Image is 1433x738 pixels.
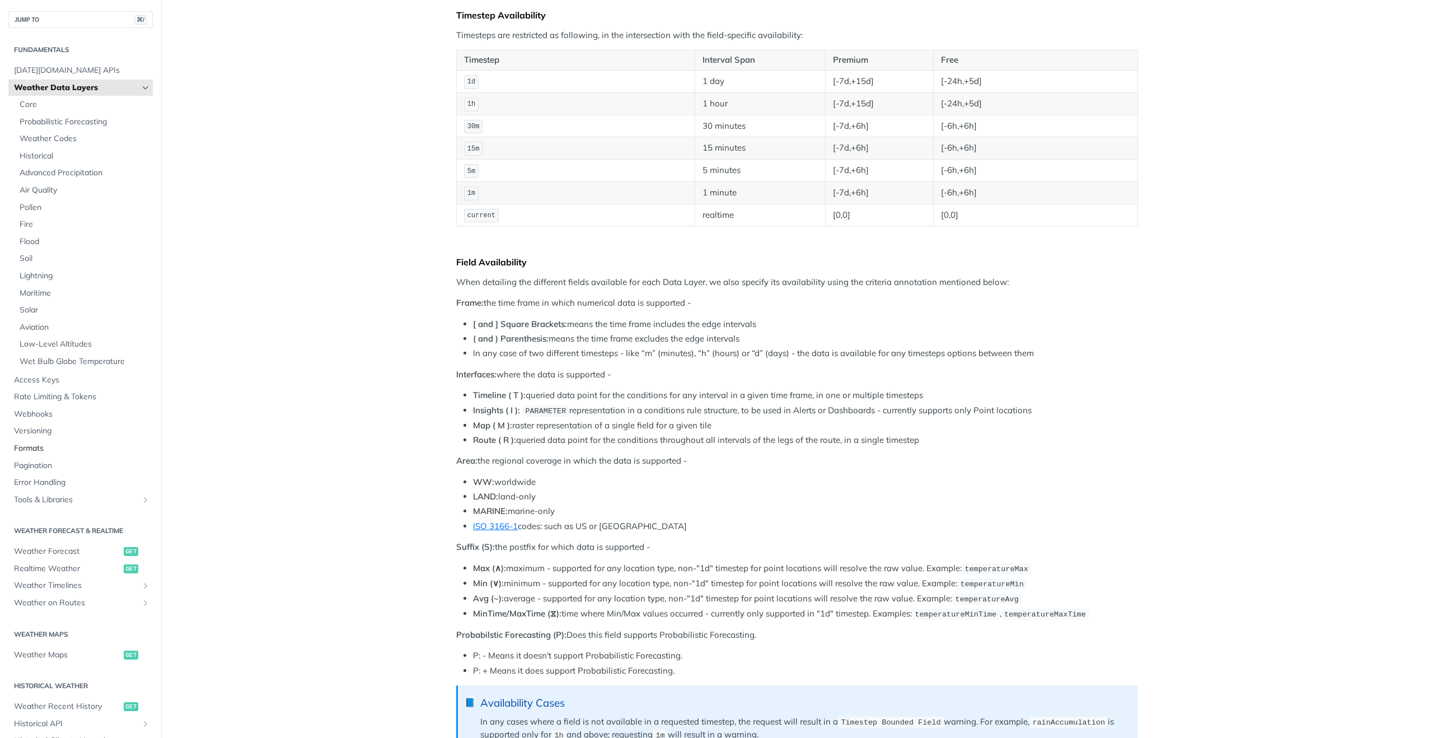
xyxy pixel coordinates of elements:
span: get [124,702,138,711]
a: Wet Bulb Globe Temperature [14,353,153,370]
span: current [467,212,495,219]
span: [DATE][DOMAIN_NAME] APIs [14,65,150,76]
td: [0,0] [826,204,934,226]
span: Versioning [14,426,150,437]
td: [-7d,+6h] [826,115,934,137]
button: Show subpages for Historical API [141,720,150,728]
a: Low-Level Altitudes [14,336,153,353]
th: Premium [826,50,934,71]
span: 1d [467,78,475,86]
strong: LAND: [473,491,498,502]
td: [0,0] [933,204,1137,226]
th: Timestep [457,50,695,71]
td: [-7d,+15d] [826,70,934,92]
li: land-only [473,491,1138,503]
span: Air Quality [20,185,150,196]
a: Weather Recent Historyget [8,698,153,715]
span: 1h [467,100,475,108]
a: Formats [8,440,153,457]
li: means the time frame includes the edge intervals [473,318,1138,331]
li: representation in a conditions rule structure, to be used in Alerts or Dashboards - currently sup... [473,404,1138,417]
p: where the data is supported - [456,368,1138,381]
li: P: + Means it does support Probabilistic Forecasting. [473,665,1138,678]
strong: Suffix (S): [456,541,495,552]
span: Historical API [14,718,138,730]
span: temperatureMaxTime [1004,610,1086,619]
a: ISO 3166-1 [473,521,518,531]
div: Field Availability [456,256,1138,268]
span: ⌘/ [134,15,147,25]
a: Weather Codes [14,130,153,147]
strong: Avg (~): [473,593,504,604]
a: Pollen [14,199,153,216]
span: Soil [20,253,150,264]
li: average - supported for any location type, non-"1d" timestep for point locations will resolve the... [473,592,1138,605]
span: 📘 [465,697,475,709]
span: Fire [20,219,150,230]
li: raster representation of a single field for a given tile [473,419,1138,432]
td: [-7d,+6h] [826,137,934,160]
div: Availability Cases [480,697,1127,709]
a: Flood [14,233,153,250]
p: Timesteps are restricted as following, in the intersection with the field-specific availability: [456,29,1138,42]
span: 15m [467,145,480,153]
span: Weather on Routes [14,597,138,609]
strong: Frame: [456,297,484,308]
li: means the time frame excludes the edge intervals [473,333,1138,345]
p: When detailing the different fields available for each Data Layer, we also specify its availabili... [456,276,1138,289]
li: codes: such as US or [GEOGRAPHIC_DATA] [473,520,1138,533]
a: Maritime [14,285,153,302]
button: Hide subpages for Weather Data Layers [141,83,150,92]
strong: Timeline ( T ): [473,390,526,400]
a: Soil [14,250,153,267]
span: Maritime [20,288,150,299]
td: 1 hour [695,92,825,115]
strong: [ and ] Square Brackets: [473,319,567,329]
a: Weather on RoutesShow subpages for Weather on Routes [8,595,153,611]
strong: Map ( M ): [473,420,512,431]
span: Core [20,99,150,110]
span: Wet Bulb Globe Temperature [20,356,150,367]
span: Access Keys [14,375,150,386]
h2: Fundamentals [8,45,153,55]
a: Aviation [14,319,153,336]
button: JUMP TO⌘/ [8,11,153,28]
a: Versioning [8,423,153,440]
a: [DATE][DOMAIN_NAME] APIs [8,62,153,79]
h2: Weather Forecast & realtime [8,526,153,536]
span: PARAMETER [525,407,566,415]
a: Probabilistic Forecasting [14,114,153,130]
td: [-6h,+6h] [933,160,1137,182]
li: P: - Means it doesn't support Probabilistic Forecasting. [473,650,1138,662]
button: Show subpages for Weather on Routes [141,599,150,608]
span: Pollen [20,202,150,213]
li: marine-only [473,505,1138,518]
td: [-7d,+15d] [826,92,934,115]
a: Air Quality [14,182,153,199]
a: Realtime Weatherget [8,560,153,577]
h2: Weather Maps [8,629,153,639]
span: rainAccumulation [1032,718,1105,727]
span: Lightning [20,270,150,282]
td: [-7d,+6h] [826,160,934,182]
span: Webhooks [14,409,150,420]
li: minimum - supported for any location type, non-"1d" timestep for point locations will resolve the... [473,577,1138,590]
td: 1 minute [695,181,825,204]
td: 30 minutes [695,115,825,137]
span: Weather Data Layers [14,82,138,94]
p: the postfix for which data is supported - [456,541,1138,554]
p: Does this field supports Probabilistic Forecasting. [456,629,1138,642]
span: Flood [20,236,150,247]
a: Weather Mapsget [8,647,153,664]
li: In any case of two different timesteps - like “m” (minutes), “h” (hours) or “d” (days) - the data... [473,347,1138,360]
td: [-7d,+6h] [826,181,934,204]
td: 5 minutes [695,160,825,182]
a: Core [14,96,153,113]
span: Low-Level Altitudes [20,339,150,350]
span: Weather Timelines [14,580,138,591]
span: Historical [20,151,150,162]
strong: Min (∨): [473,578,504,588]
span: 5m [467,167,475,175]
strong: Interfaces: [456,369,497,380]
li: worldwide [473,476,1138,489]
